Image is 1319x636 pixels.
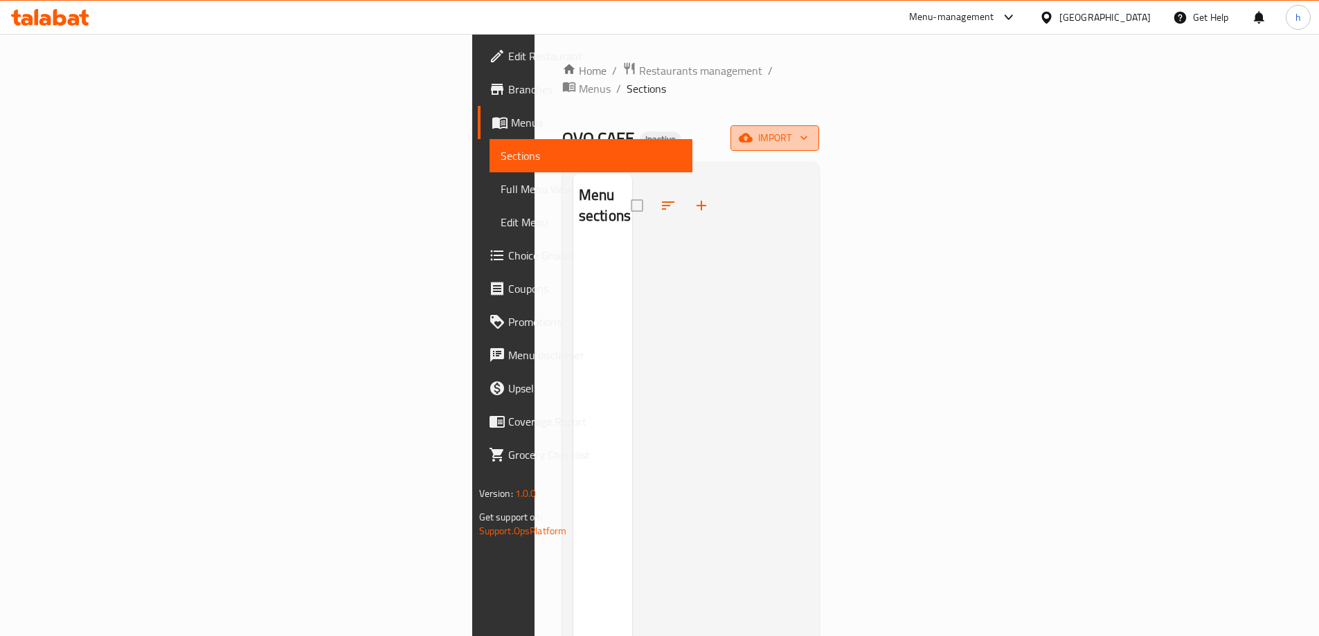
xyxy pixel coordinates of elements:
[742,129,808,147] span: import
[508,48,681,64] span: Edit Restaurant
[478,438,692,471] a: Grocery Checklist
[490,172,692,206] a: Full Menu View
[501,181,681,197] span: Full Menu View
[479,508,543,526] span: Get support on:
[478,405,692,438] a: Coverage Report
[508,81,681,98] span: Branches
[490,206,692,239] a: Edit Menu
[479,522,567,540] a: Support.OpsPlatform
[478,239,692,272] a: Choice Groups
[478,106,692,139] a: Menus
[478,73,692,106] a: Branches
[501,147,681,164] span: Sections
[478,305,692,338] a: Promotions
[508,347,681,363] span: Menu disclaimer
[501,214,681,230] span: Edit Menu
[478,338,692,372] a: Menu disclaimer
[1059,10,1151,25] div: [GEOGRAPHIC_DATA]
[478,372,692,405] a: Upsell
[508,247,681,264] span: Choice Groups
[478,39,692,73] a: Edit Restaurant
[508,446,681,463] span: Grocery Checklist
[490,139,692,172] a: Sections
[479,484,513,502] span: Version:
[685,189,718,222] button: Add section
[511,114,681,131] span: Menus
[508,380,681,397] span: Upsell
[478,272,692,305] a: Coupons
[909,9,994,26] div: Menu-management
[622,62,762,80] a: Restaurants management
[1295,10,1301,25] span: h
[573,239,632,250] nav: Menu sections
[508,280,681,297] span: Coupons
[508,314,681,330] span: Promotions
[508,413,681,430] span: Coverage Report
[639,62,762,79] span: Restaurants management
[768,62,773,79] li: /
[730,125,819,151] button: import
[515,484,537,502] span: 1.0.0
